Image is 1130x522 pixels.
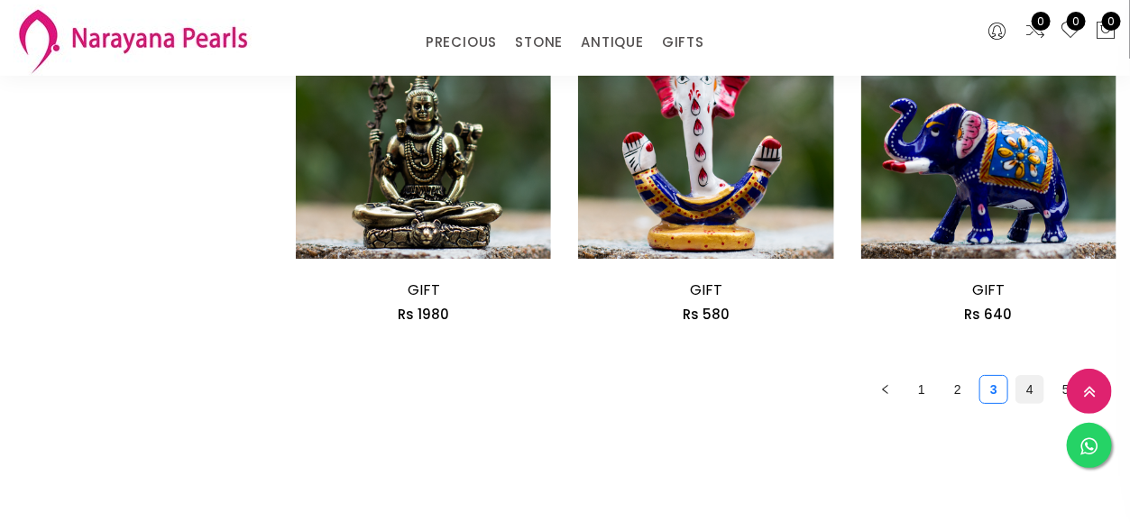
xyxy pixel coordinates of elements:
[683,305,730,324] span: Rs 580
[871,375,900,404] li: Previous Page
[980,376,1007,403] a: 3
[871,375,900,404] button: left
[1095,20,1116,43] button: 0
[1015,375,1044,404] li: 4
[944,376,971,403] a: 2
[965,305,1013,324] span: Rs 640
[1052,375,1080,404] li: 5
[426,29,497,56] a: PRECIOUS
[408,279,440,300] a: GIFT
[880,384,891,395] span: left
[662,29,704,56] a: GIFTS
[972,279,1005,300] a: GIFT
[1067,12,1086,31] span: 0
[943,375,972,404] li: 2
[581,29,644,56] a: ANTIQUE
[1102,12,1121,31] span: 0
[398,305,449,324] span: Rs 1980
[1016,376,1043,403] a: 4
[1032,12,1051,31] span: 0
[908,376,935,403] a: 1
[515,29,563,56] a: STONE
[1024,20,1046,43] a: 0
[1052,376,1079,403] a: 5
[979,375,1008,404] li: 3
[1060,20,1081,43] a: 0
[690,279,722,300] a: GIFT
[907,375,936,404] li: 1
